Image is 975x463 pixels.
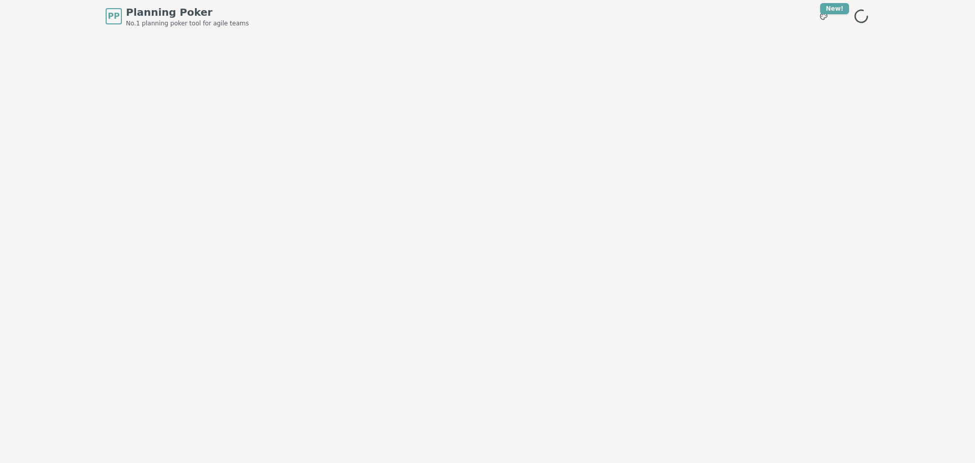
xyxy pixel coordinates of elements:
button: New! [815,7,833,25]
span: No.1 planning poker tool for agile teams [126,19,249,27]
span: Planning Poker [126,5,249,19]
div: New! [820,3,849,14]
a: PPPlanning PokerNo.1 planning poker tool for agile teams [106,5,249,27]
span: PP [108,10,119,22]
